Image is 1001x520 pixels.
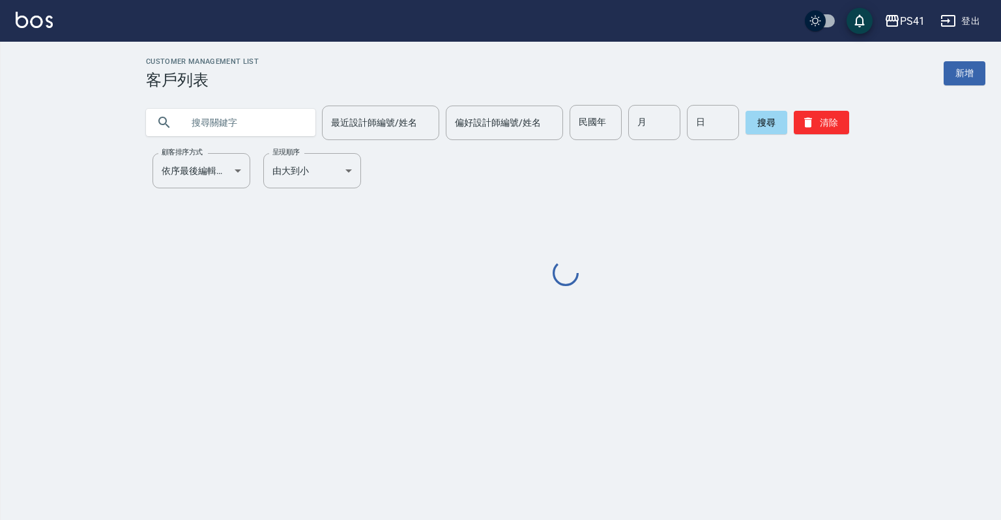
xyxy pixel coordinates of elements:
[146,71,259,89] h3: 客戶列表
[879,8,930,35] button: PS41
[263,153,361,188] div: 由大到小
[847,8,873,34] button: save
[935,9,985,33] button: 登出
[944,61,985,85] a: 新增
[162,147,203,157] label: 顧客排序方式
[746,111,787,134] button: 搜尋
[146,57,259,66] h2: Customer Management List
[900,13,925,29] div: PS41
[794,111,849,134] button: 清除
[182,105,305,140] input: 搜尋關鍵字
[272,147,300,157] label: 呈現順序
[16,12,53,28] img: Logo
[152,153,250,188] div: 依序最後編輯時間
